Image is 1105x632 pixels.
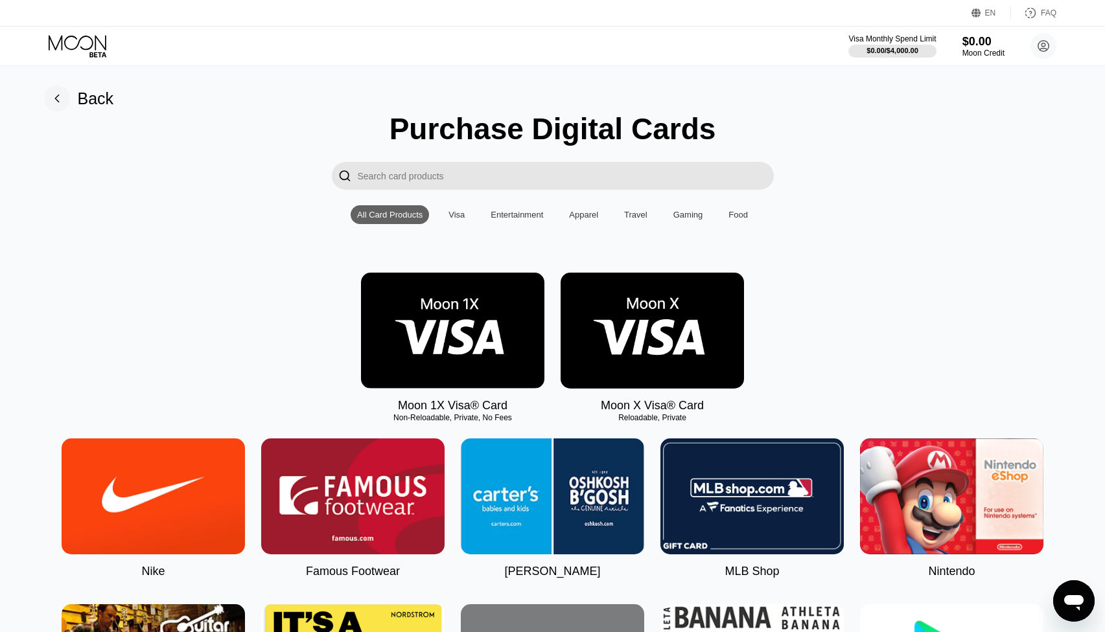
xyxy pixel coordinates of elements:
[962,35,1005,58] div: $0.00Moon Credit
[667,205,710,224] div: Gaming
[962,49,1005,58] div: Moon Credit
[358,162,774,190] input: Search card products
[1053,580,1095,622] iframe: Button to launch messaging window
[985,8,996,17] div: EN
[601,399,704,412] div: Moon X Visa® Card
[624,210,647,220] div: Travel
[848,34,936,43] div: Visa Monthly Spend Limit
[722,205,754,224] div: Food
[673,210,703,220] div: Gaming
[442,205,471,224] div: Visa
[351,205,429,224] div: All Card Products
[971,6,1011,19] div: EN
[618,205,654,224] div: Travel
[141,565,165,578] div: Nike
[448,210,465,220] div: Visa
[484,205,550,224] div: Entertainment
[332,162,358,190] div: 
[563,205,605,224] div: Apparel
[390,111,716,146] div: Purchase Digital Cards
[1011,6,1056,19] div: FAQ
[338,168,351,183] div: 
[848,34,936,58] div: Visa Monthly Spend Limit$0.00/$4,000.00
[491,210,543,220] div: Entertainment
[78,89,114,108] div: Back
[361,413,544,422] div: Non-Reloadable, Private, No Fees
[867,47,918,54] div: $0.00 / $4,000.00
[44,85,114,111] div: Back
[962,35,1005,49] div: $0.00
[357,210,423,220] div: All Card Products
[1041,8,1056,17] div: FAQ
[398,399,507,412] div: Moon 1X Visa® Card
[928,565,975,578] div: Nintendo
[569,210,598,220] div: Apparel
[728,210,748,220] div: Food
[504,565,600,578] div: [PERSON_NAME]
[725,565,779,578] div: MLB Shop
[561,413,744,422] div: Reloadable, Private
[306,565,400,578] div: Famous Footwear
